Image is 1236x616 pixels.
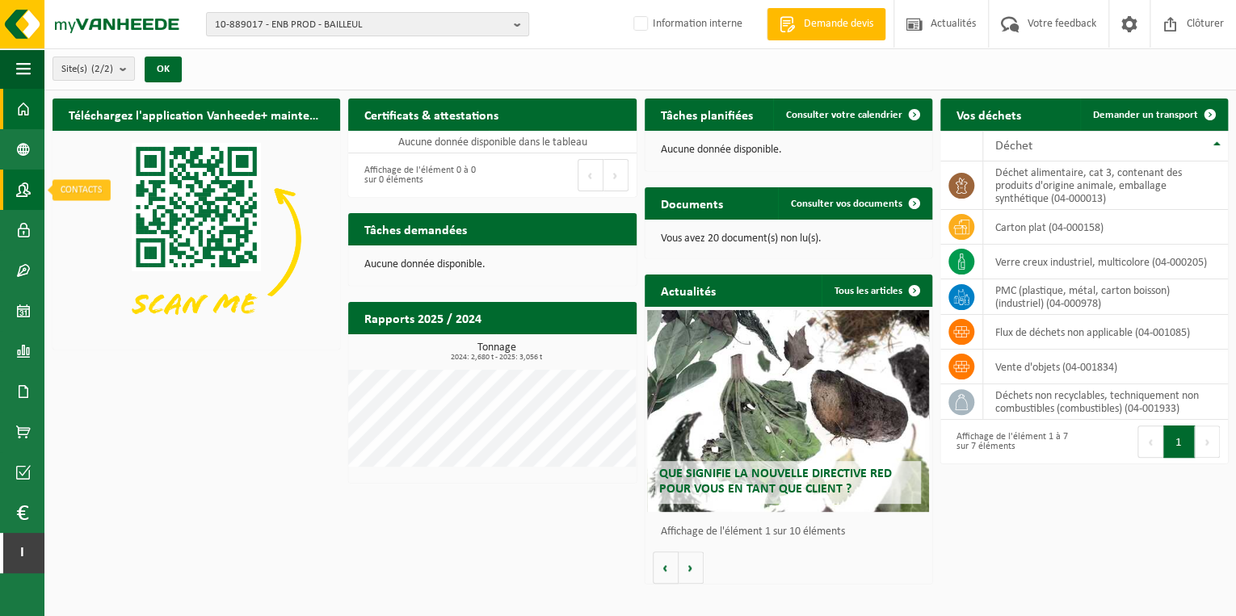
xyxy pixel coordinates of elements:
button: Site(s)(2/2) [53,57,135,81]
span: 2024: 2,680 t - 2025: 3,056 t [356,354,636,362]
count: (2/2) [91,64,113,74]
span: Demande devis [800,16,877,32]
h2: Actualités [645,274,732,306]
a: Consulter votre calendrier [773,98,931,131]
h2: Certificats & attestations [348,98,515,130]
span: I [16,533,28,573]
p: Vous avez 20 document(s) non lu(s). [661,233,916,245]
td: PMC (plastique, métal, carton boisson) (industriel) (04-000978) [983,279,1228,315]
a: Consulter les rapports [496,333,635,366]
h2: Tâches planifiées [645,98,769,130]
span: Consulter votre calendrier [786,110,902,120]
td: flux de déchets non applicable (04-001085) [983,315,1228,350]
span: Site(s) [61,57,113,82]
span: Déchet [995,140,1032,153]
span: 10-889017 - ENB PROD - BAILLEUL [215,13,507,37]
td: déchets non recyclables, techniquement non combustibles (combustibles) (04-001933) [983,384,1228,420]
h2: Tâches demandées [348,213,483,245]
td: Aucune donnée disponible dans le tableau [348,131,636,153]
td: verre creux industriel, multicolore (04-000205) [983,245,1228,279]
button: Volgende [679,551,704,584]
a: Consulter vos documents [778,187,931,220]
button: Previous [1137,425,1163,458]
a: Demander un transport [1080,98,1226,131]
h2: Documents [645,187,739,219]
td: déchet alimentaire, cat 3, contenant des produits d'origine animale, emballage synthétique (04-00... [983,161,1228,210]
h2: Vos déchets [940,98,1037,130]
div: Affichage de l'élément 1 à 7 sur 7 éléments [948,424,1076,459]
a: Demande devis [767,8,885,40]
button: Previous [578,159,603,191]
td: carton plat (04-000158) [983,210,1228,245]
h3: Tonnage [356,342,636,362]
button: 1 [1163,425,1195,458]
a: Que signifie la nouvelle directive RED pour vous en tant que client ? [647,310,929,512]
span: Demander un transport [1093,110,1198,120]
td: vente d'objets (04-001834) [983,350,1228,384]
p: Affichage de l'élément 1 sur 10 éléments [661,526,924,538]
a: Tous les articles [822,274,931,307]
button: Vorige [653,551,679,584]
h2: Téléchargez l'application Vanheede+ maintenant! [53,98,340,130]
button: Next [1195,425,1220,458]
img: Download de VHEPlus App [53,131,340,346]
h2: Rapports 2025 / 2024 [348,302,498,333]
p: Aucune donnée disponible. [661,145,916,156]
span: Que signifie la nouvelle directive RED pour vous en tant que client ? [659,467,892,496]
button: Next [603,159,629,191]
p: Aucune donnée disponible. [364,259,620,270]
div: Affichage de l'élément 0 à 0 sur 0 éléments [356,157,484,193]
button: OK [145,57,182,82]
span: Consulter vos documents [791,199,902,209]
button: 10-889017 - ENB PROD - BAILLEUL [206,12,529,36]
label: Information interne [630,12,742,36]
